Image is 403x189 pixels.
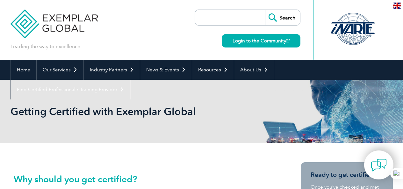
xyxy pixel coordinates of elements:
[11,43,80,50] p: Leading the way to excellence
[84,60,140,80] a: Industry Partners
[11,80,130,99] a: Find Certified Professional / Training Provider
[393,3,401,9] img: en
[192,60,234,80] a: Resources
[14,174,275,184] h2: Why should you get certified?
[265,10,300,25] input: Search
[286,39,290,42] img: open_square.png
[37,60,83,80] a: Our Services
[311,171,383,179] h3: Ready to get certified?
[11,60,36,80] a: Home
[11,105,255,118] h1: Getting Certified with Exemplar Global
[234,60,274,80] a: About Us
[140,60,192,80] a: News & Events
[371,157,387,173] img: contact-chat.png
[222,34,300,47] a: Login to the Community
